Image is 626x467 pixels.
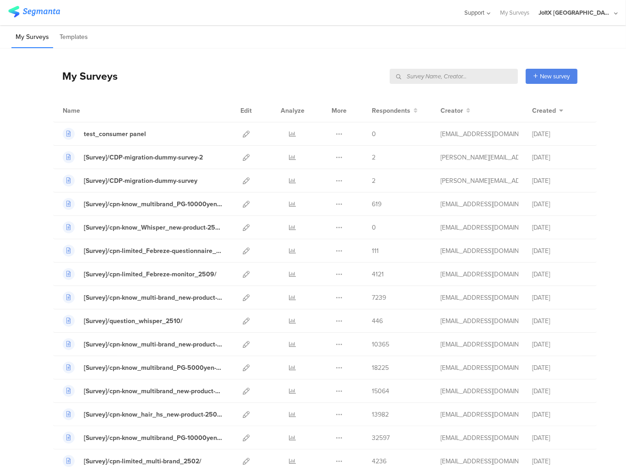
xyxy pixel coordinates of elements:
[532,316,587,326] div: [DATE]
[63,315,183,327] a: [Survey]/question_whisper_2510/
[465,8,485,17] span: Support
[532,386,587,396] div: [DATE]
[372,106,418,115] button: Respondents
[329,99,349,122] div: More
[441,176,518,186] div: praharaj.sp.1@pg.com
[532,410,587,419] div: [DATE]
[390,69,518,84] input: Survey Name, Creator...
[441,106,470,115] button: Creator
[55,27,92,48] li: Templates
[84,293,223,302] div: [Survey]/cpn-know_multi-brand_new-product-2509/
[532,129,587,139] div: [DATE]
[372,293,386,302] span: 7239
[441,456,518,466] div: kumai.ik@pg.com
[63,245,223,257] a: [Survey]/cpn-limited_Febreze-questionnaire_2509/
[236,99,256,122] div: Edit
[441,340,518,349] div: kumai.ik@pg.com
[532,246,587,256] div: [DATE]
[441,153,518,162] div: praharaj.sp.1@pg.com
[84,386,223,396] div: [Survey]/cpn-know_multibrand_new-product-2506/
[532,153,587,162] div: [DATE]
[63,455,201,467] a: [Survey]/cpn-limited_multi-brand_2502/
[84,363,223,373] div: [Survey]/cpn-know_multibrand_PG-5000yen-2507/
[540,72,570,81] span: New survey
[539,8,612,17] div: JoltX [GEOGRAPHIC_DATA]
[84,129,146,139] div: test_consumer panel
[441,316,518,326] div: kumai.ik@pg.com
[63,106,118,115] div: Name
[84,433,223,443] div: [Survey]/cpn-know_multibrand_PG-10000yen-2504/
[532,293,587,302] div: [DATE]
[63,221,223,233] a: [Survey]/cpn-know_Whisper_new-product-2511/
[441,106,463,115] span: Creator
[84,456,201,466] div: [Survey]/cpn-limited_multi-brand_2502/
[372,316,383,326] span: 446
[84,223,223,232] div: [Survey]/cpn-know_Whisper_new-product-2511/
[532,269,587,279] div: [DATE]
[63,362,223,374] a: [Survey]/cpn-know_multibrand_PG-5000yen-2507/
[372,340,389,349] span: 10365
[84,269,217,279] div: [Survey]/cpn-limited_Febreze-monitor_2509/
[63,151,203,163] a: [Survey]/CDP-migration-dummy-survey-2
[372,386,389,396] span: 15064
[372,363,389,373] span: 18225
[372,199,381,209] span: 619
[63,432,223,444] a: [Survey]/cpn-know_multibrand_PG-10000yen-2504/
[532,340,587,349] div: [DATE]
[372,106,410,115] span: Respondents
[441,269,518,279] div: kumai.ik@pg.com
[441,386,518,396] div: kumai.ik@pg.com
[441,293,518,302] div: kumai.ik@pg.com
[372,223,376,232] span: 0
[84,410,223,419] div: [Survey]/cpn-know_hair_hs_new-product-2505/
[532,456,587,466] div: [DATE]
[372,456,386,466] span: 4236
[441,246,518,256] div: kumai.ik@pg.com
[441,433,518,443] div: kumai.ik@pg.com
[8,6,60,17] img: segmanta logo
[63,385,223,397] a: [Survey]/cpn-know_multibrand_new-product-2506/
[441,129,518,139] div: kumai.ik@pg.com
[372,153,376,162] span: 2
[372,433,390,443] span: 32597
[63,128,146,140] a: test_consumer panel
[63,198,223,210] a: [Survey]/cpn-know_multibrand_PG-10000yen-2510/
[441,363,518,373] div: kumai.ik@pg.com
[84,176,197,186] div: [Survey]/CDP-migration-dummy-survey
[53,68,118,84] div: My Surveys
[372,176,376,186] span: 2
[372,129,376,139] span: 0
[84,199,223,209] div: [Survey]/cpn-know_multibrand_PG-10000yen-2510/
[532,223,587,232] div: [DATE]
[372,410,389,419] span: 13982
[532,106,556,115] span: Created
[532,199,587,209] div: [DATE]
[84,316,183,326] div: [Survey]/question_whisper_2510/
[63,268,217,280] a: [Survey]/cpn-limited_Febreze-monitor_2509/
[441,223,518,232] div: kumai.ik@pg.com
[63,291,223,303] a: [Survey]/cpn-know_multi-brand_new-product-2509/
[84,340,223,349] div: [Survey]/cpn-know_multi-brand_new-product-2508/
[63,338,223,350] a: [Survey]/cpn-know_multi-brand_new-product-2508/
[532,433,587,443] div: [DATE]
[63,408,223,420] a: [Survey]/cpn-know_hair_hs_new-product-2505/
[372,246,379,256] span: 111
[441,410,518,419] div: kumai.ik@pg.com
[11,27,53,48] li: My Surveys
[532,106,563,115] button: Created
[372,269,384,279] span: 4121
[84,153,203,162] div: [Survey]/CDP-migration-dummy-survey-2
[532,176,587,186] div: [DATE]
[441,199,518,209] div: kumai.ik@pg.com
[84,246,223,256] div: [Survey]/cpn-limited_Febreze-questionnaire_2509/
[63,175,197,187] a: [Survey]/CDP-migration-dummy-survey
[279,99,306,122] div: Analyze
[532,363,587,373] div: [DATE]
